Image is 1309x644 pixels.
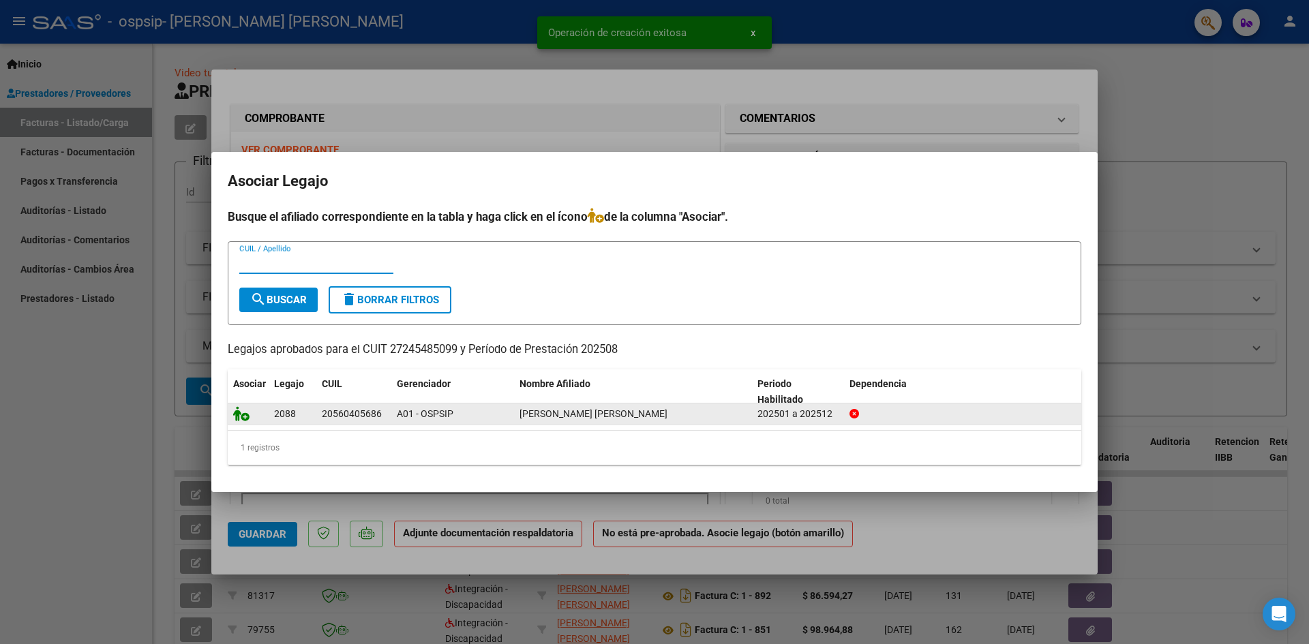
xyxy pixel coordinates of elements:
[391,369,514,414] datatable-header-cell: Gerenciador
[228,168,1081,194] h2: Asociar Legajo
[844,369,1082,414] datatable-header-cell: Dependencia
[514,369,752,414] datatable-header-cell: Nombre Afiliado
[520,408,667,419] span: VERON ERICK RAMIRO
[316,369,391,414] datatable-header-cell: CUIL
[329,286,451,313] button: Borrar Filtros
[228,431,1081,465] div: 1 registros
[274,408,296,419] span: 2088
[520,378,590,389] span: Nombre Afiliado
[322,378,342,389] span: CUIL
[1263,598,1295,630] div: Open Intercom Messenger
[269,369,316,414] datatable-header-cell: Legajo
[228,369,269,414] datatable-header-cell: Asociar
[250,291,267,307] mat-icon: search
[228,208,1081,226] h4: Busque el afiliado correspondiente en la tabla y haga click en el ícono de la columna "Asociar".
[228,341,1081,358] p: Legajos aprobados para el CUIT 27245485099 y Período de Prestación 202508
[397,378,451,389] span: Gerenciador
[397,408,453,419] span: A01 - OSPSIP
[341,294,439,306] span: Borrar Filtros
[233,378,266,389] span: Asociar
[239,288,318,312] button: Buscar
[250,294,307,306] span: Buscar
[274,378,304,389] span: Legajo
[752,369,844,414] datatable-header-cell: Periodo Habilitado
[849,378,907,389] span: Dependencia
[341,291,357,307] mat-icon: delete
[322,406,382,422] div: 20560405686
[757,378,803,405] span: Periodo Habilitado
[757,406,839,422] div: 202501 a 202512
